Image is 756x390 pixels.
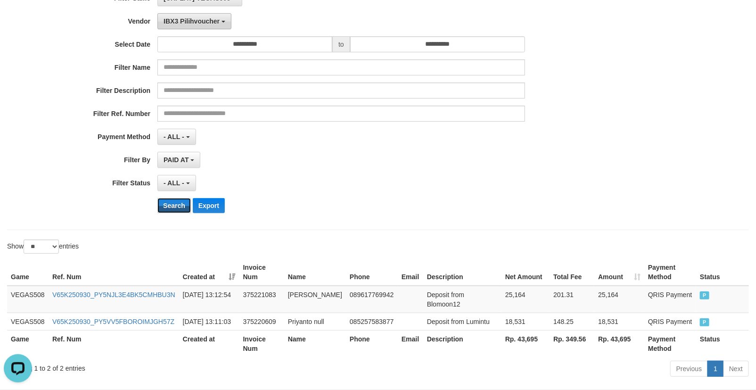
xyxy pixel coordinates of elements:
[193,198,225,213] button: Export
[501,286,550,313] td: 25,164
[398,259,423,286] th: Email
[423,286,501,313] td: Deposit from Blomoon12
[501,313,550,330] td: 18,531
[550,330,594,357] th: Rp. 349.56
[7,286,49,313] td: VEGAS508
[157,198,191,213] button: Search
[332,36,350,52] span: to
[164,179,184,187] span: - ALL -
[7,313,49,330] td: VEGAS508
[594,286,644,313] td: 25,164
[52,291,175,299] a: V65K250930_PY5NJL3E4BK5CMHBU3N
[423,259,501,286] th: Description
[346,330,398,357] th: Phone
[644,259,696,286] th: Payment Method
[696,330,749,357] th: Status
[644,330,696,357] th: Payment Method
[157,175,196,191] button: - ALL -
[700,318,709,326] span: PAID
[346,286,398,313] td: 089617769942
[594,313,644,330] td: 18,531
[284,313,346,330] td: Priyanto null
[423,330,501,357] th: Description
[644,313,696,330] td: QRIS Payment
[239,330,284,357] th: Invoice Num
[707,361,723,377] a: 1
[7,259,49,286] th: Game
[4,4,32,32] button: Open LiveChat chat widget
[7,360,308,373] div: Showing 1 to 2 of 2 entries
[179,313,239,330] td: [DATE] 13:11:03
[644,286,696,313] td: QRIS Payment
[157,129,196,145] button: - ALL -
[398,330,423,357] th: Email
[49,330,179,357] th: Ref. Num
[594,259,644,286] th: Amount: activate to sort column ascending
[164,17,220,25] span: IBX3 Pilihvoucher
[423,313,501,330] td: Deposit from Lumintu
[501,330,550,357] th: Rp. 43,695
[239,313,284,330] td: 375220609
[7,240,79,254] label: Show entries
[164,156,189,164] span: PAID AT
[550,286,594,313] td: 201.31
[157,152,200,168] button: PAID AT
[179,259,239,286] th: Created at: activate to sort column ascending
[284,330,346,357] th: Name
[501,259,550,286] th: Net Amount
[179,330,239,357] th: Created at
[49,259,179,286] th: Ref. Num
[670,361,708,377] a: Previous
[700,291,709,299] span: PAID
[239,259,284,286] th: Invoice Num
[550,259,594,286] th: Total Fee
[594,330,644,357] th: Rp. 43,695
[696,259,749,286] th: Status
[550,313,594,330] td: 148.25
[179,286,239,313] td: [DATE] 13:12:54
[346,313,398,330] td: 085257583877
[284,286,346,313] td: [PERSON_NAME]
[723,361,749,377] a: Next
[284,259,346,286] th: Name
[346,259,398,286] th: Phone
[24,240,59,254] select: Showentries
[164,133,184,141] span: - ALL -
[239,286,284,313] td: 375221083
[7,330,49,357] th: Game
[157,13,231,29] button: IBX3 Pilihvoucher
[52,318,174,325] a: V65K250930_PY5VV5FBOROIMJGH57Z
